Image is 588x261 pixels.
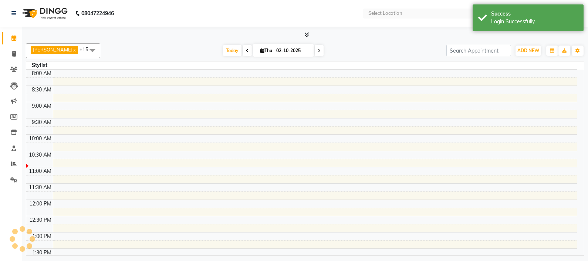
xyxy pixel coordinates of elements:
[19,3,70,24] img: logo
[27,135,53,143] div: 10:00 AM
[223,45,241,56] span: Today
[491,18,578,26] div: Login Successfully.
[80,46,94,52] span: +15
[31,249,53,257] div: 1:30 PM
[30,102,53,110] div: 9:00 AM
[28,200,53,208] div: 12:00 PM
[258,48,274,53] span: Thu
[368,10,402,17] div: Select Location
[26,61,53,69] div: Stylist
[31,232,53,240] div: 1:00 PM
[30,118,53,126] div: 9:30 AM
[30,70,53,77] div: 8:00 AM
[27,151,53,159] div: 10:30 AM
[30,86,53,94] div: 8:30 AM
[72,47,76,53] a: x
[27,167,53,175] div: 11:00 AM
[517,48,539,53] span: ADD NEW
[274,45,311,56] input: 2025-10-02
[27,184,53,191] div: 11:30 AM
[446,45,511,56] input: Search Appointment
[33,47,72,53] span: [PERSON_NAME]
[516,46,541,56] button: ADD NEW
[491,10,578,18] div: Success
[81,3,114,24] b: 08047224946
[28,216,53,224] div: 12:30 PM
